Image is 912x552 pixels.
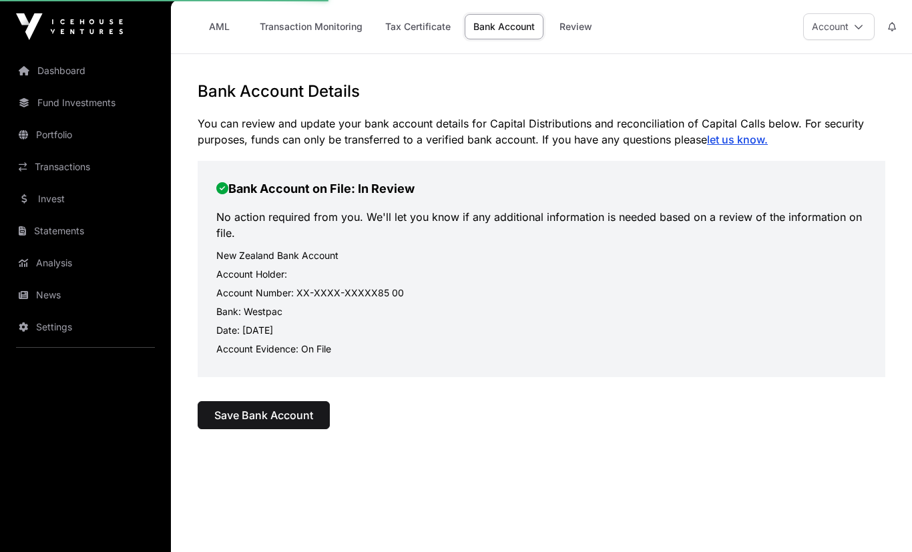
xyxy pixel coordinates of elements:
a: Portfolio [11,120,160,150]
h2: Bank Account Details [198,81,885,102]
a: Invest [11,184,160,214]
a: News [11,280,160,310]
a: Dashboard [11,56,160,85]
p: Account Holder: [216,265,867,284]
a: Review [549,14,602,39]
p: Account Evidence: On File [216,340,867,358]
p: New Zealand Bank Account [216,246,867,265]
img: Icehouse Ventures Logo [16,13,123,40]
a: Fund Investments [11,88,160,117]
h2: Bank Account on File: In Review [216,180,867,198]
a: Transactions [11,152,160,182]
a: Tax Certificate [377,14,459,39]
p: Date: [DATE] [216,321,867,340]
span: Save Bank Account [214,407,313,423]
a: Settings [11,312,160,342]
a: AML [192,14,246,39]
a: let us know. [707,133,768,146]
a: Statements [11,216,160,246]
p: Bank: Westpac [216,302,867,321]
p: You can review and update your bank account details for Capital Distributions and reconciliation ... [198,115,885,148]
button: Account [803,13,875,40]
a: Bank Account [465,14,543,39]
p: Account Number: XX-XXXX-XXXXX85 00 [216,284,867,302]
a: Analysis [11,248,160,278]
iframe: Chat Widget [845,488,912,552]
a: Transaction Monitoring [251,14,371,39]
button: Save Bank Account [198,401,330,429]
p: No action required from you. We'll let you know if any additional information is needed based on ... [216,209,867,241]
